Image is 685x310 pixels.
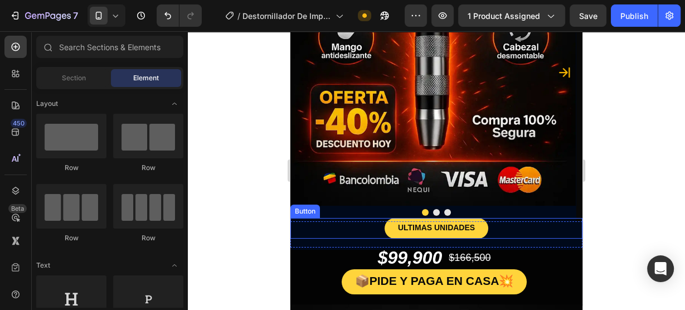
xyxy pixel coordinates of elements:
span: Section [62,73,86,83]
div: Undo/Redo [157,4,202,27]
button: 7 [4,4,83,27]
div: 450 [11,119,27,128]
p: 7 [73,9,78,22]
div: Row [36,233,106,243]
div: Open Intercom Messenger [647,255,674,282]
span: Destornillador De Impacto® [242,10,331,22]
span: Toggle open [166,95,183,113]
span: Toggle open [166,256,183,274]
span: Save [579,11,597,21]
span: Text [36,260,50,270]
span: Layout [36,99,58,109]
div: Publish [620,10,648,22]
input: Search Sections & Elements [36,36,183,58]
button: 1 product assigned [458,4,565,27]
button: Publish [611,4,658,27]
iframe: Design area [290,31,582,310]
button: Save [570,4,606,27]
div: Row [113,233,183,243]
div: Row [36,163,106,173]
span: 1 product assigned [468,10,540,22]
span: / [237,10,240,22]
span: Element [133,73,159,83]
div: Row [113,163,183,173]
div: Beta [8,204,27,213]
